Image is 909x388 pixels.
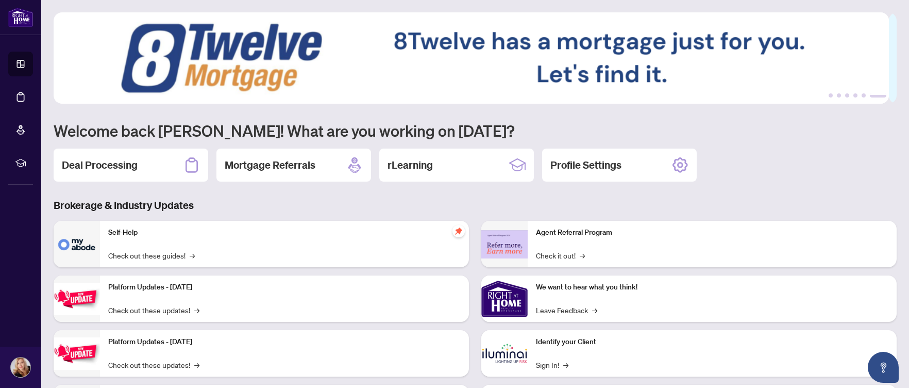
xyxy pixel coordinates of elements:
[54,283,100,315] img: Platform Updates - July 21, 2025
[870,93,886,98] button: 6
[225,158,315,172] h2: Mortgage Referrals
[108,227,461,238] p: Self-Help
[190,250,195,261] span: →
[563,359,568,370] span: →
[853,93,857,98] button: 4
[550,158,621,172] h2: Profile Settings
[388,158,433,172] h2: rLearning
[481,276,528,322] img: We want to hear what you think!
[11,358,30,377] img: Profile Icon
[536,227,888,238] p: Agent Referral Program
[580,250,585,261] span: →
[108,250,195,261] a: Check out these guides!→
[536,359,568,370] a: Sign In!→
[862,93,866,98] button: 5
[54,221,100,267] img: Self-Help
[194,304,199,316] span: →
[829,93,833,98] button: 1
[536,282,888,293] p: We want to hear what you think!
[452,225,465,237] span: pushpin
[868,352,899,383] button: Open asap
[536,250,585,261] a: Check it out!→
[194,359,199,370] span: →
[837,93,841,98] button: 2
[108,282,461,293] p: Platform Updates - [DATE]
[8,8,33,27] img: logo
[592,304,597,316] span: →
[108,336,461,348] p: Platform Updates - [DATE]
[54,121,897,140] h1: Welcome back [PERSON_NAME]! What are you working on [DATE]?
[54,198,897,213] h3: Brokerage & Industry Updates
[108,359,199,370] a: Check out these updates!→
[536,336,888,348] p: Identify your Client
[108,304,199,316] a: Check out these updates!→
[481,330,528,377] img: Identify your Client
[481,230,528,258] img: Agent Referral Program
[54,337,100,370] img: Platform Updates - July 8, 2025
[845,93,849,98] button: 3
[54,12,889,104] img: Slide 5
[536,304,597,316] a: Leave Feedback→
[62,158,138,172] h2: Deal Processing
